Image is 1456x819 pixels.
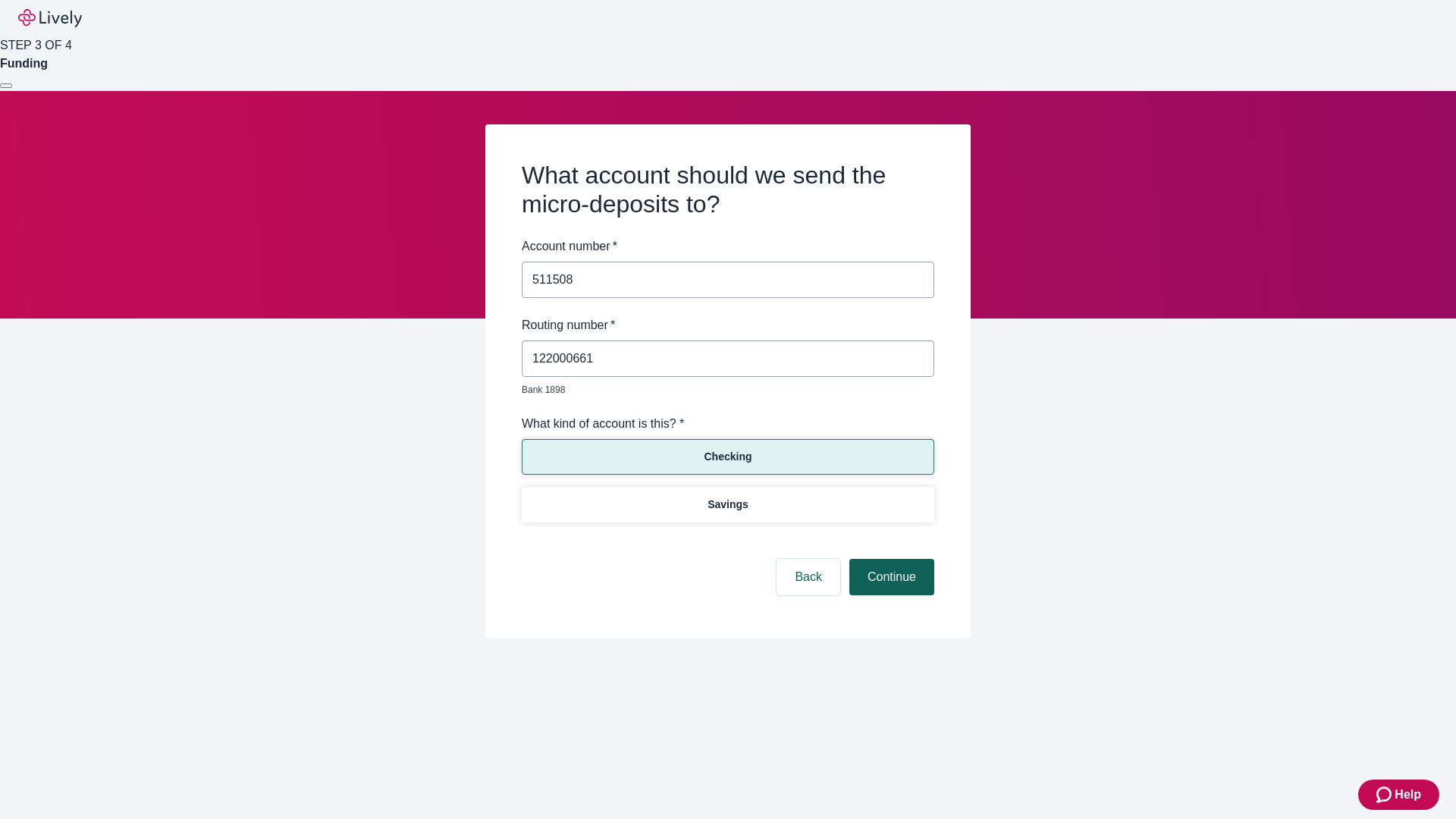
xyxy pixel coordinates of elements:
p: Savings [708,497,748,513]
p: Checking [704,449,752,465]
h2: What account should we send the micro-deposits to? [522,161,934,219]
span: Help [1395,786,1421,804]
button: Zendesk support iconHelp [1358,780,1439,810]
img: Lively [18,9,82,27]
button: Checking [522,439,934,475]
button: Savings [522,487,934,522]
p: Bank 1898 [522,383,924,397]
label: Routing number [522,316,615,334]
button: Back [777,559,840,595]
button: Continue [849,559,934,595]
label: Account number [522,237,617,256]
svg: Zendesk support icon [1376,786,1395,804]
label: What kind of account is this? * [522,415,684,433]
